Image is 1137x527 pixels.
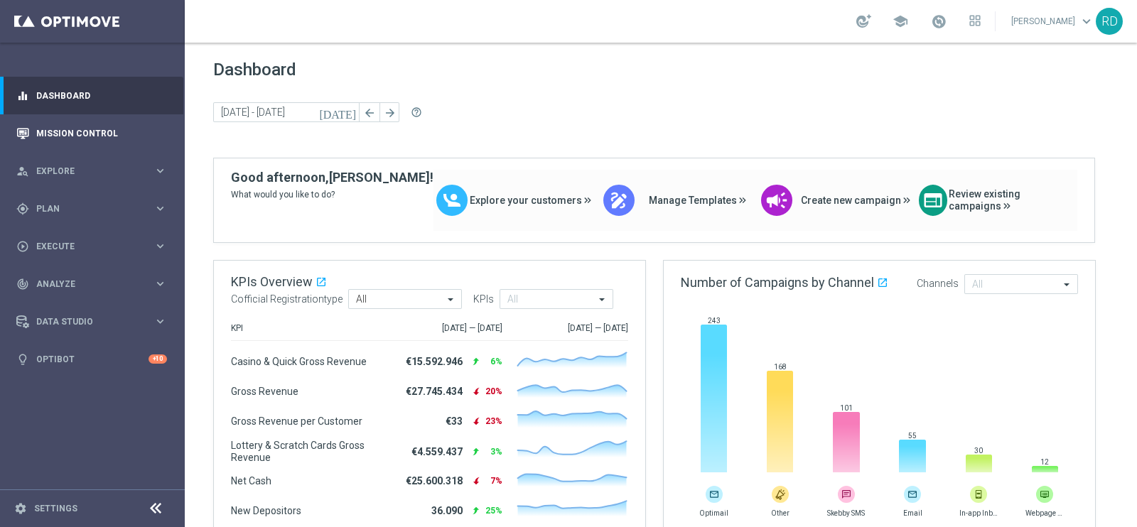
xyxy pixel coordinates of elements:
[16,114,167,152] div: Mission Control
[36,114,167,152] a: Mission Control
[16,278,29,290] i: track_changes
[16,240,29,253] i: play_circle_outline
[16,340,167,378] div: Optibot
[16,77,167,114] div: Dashboard
[16,165,29,178] i: person_search
[16,202,29,215] i: gps_fixed
[36,280,153,288] span: Analyze
[1096,8,1123,35] div: RD
[36,317,153,326] span: Data Studio
[16,241,168,252] button: play_circle_outline Execute keyboard_arrow_right
[149,354,167,364] div: +10
[36,77,167,114] a: Dashboard
[153,202,167,215] i: keyboard_arrow_right
[16,89,29,102] i: equalizer
[16,90,168,102] button: equalizer Dashboard
[16,315,153,328] div: Data Studio
[16,128,168,139] button: Mission Control
[153,164,167,178] i: keyboard_arrow_right
[1079,13,1094,29] span: keyboard_arrow_down
[16,354,168,365] button: lightbulb Optibot +10
[34,504,77,513] a: Settings
[36,340,149,378] a: Optibot
[16,202,153,215] div: Plan
[153,315,167,328] i: keyboard_arrow_right
[16,165,168,177] button: person_search Explore keyboard_arrow_right
[16,165,153,178] div: Explore
[16,278,168,290] button: track_changes Analyze keyboard_arrow_right
[16,316,168,327] button: Data Studio keyboard_arrow_right
[36,167,153,175] span: Explore
[153,239,167,253] i: keyboard_arrow_right
[16,353,29,366] i: lightbulb
[16,203,168,214] button: gps_fixed Plan keyboard_arrow_right
[16,240,153,253] div: Execute
[16,278,153,290] div: Analyze
[153,277,167,290] i: keyboard_arrow_right
[14,502,27,515] i: settings
[893,13,908,29] span: school
[36,242,153,251] span: Execute
[1010,11,1096,32] a: [PERSON_NAME]keyboard_arrow_down
[36,205,153,213] span: Plan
